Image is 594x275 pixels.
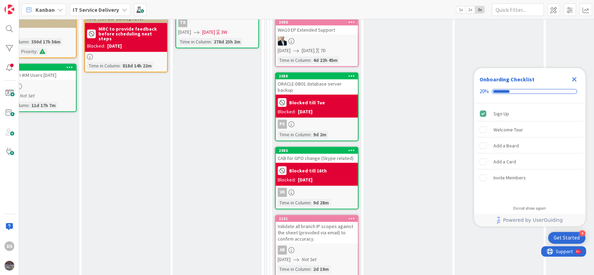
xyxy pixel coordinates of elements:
div: 2086 [276,147,358,154]
div: [DATE] [107,42,122,50]
div: 2098 [279,20,358,25]
div: Priority [19,48,37,55]
div: [DATE] [298,108,312,115]
div: 2098 [276,19,358,25]
span: : [29,102,30,109]
div: Time in Column [278,199,310,207]
span: : [310,265,311,273]
div: 818d 14h 22m [121,62,153,70]
div: Sign Up is complete. [477,106,583,121]
div: Checklist Container [474,68,585,226]
div: Time in Column [278,56,310,64]
div: [DATE] [298,176,312,184]
div: PS [276,120,358,129]
div: Add a Card [493,157,516,166]
div: Add a Card is incomplete. [477,154,583,169]
span: [DATE] [202,29,215,36]
div: Add a Board [493,141,519,150]
div: Get Started [554,234,580,241]
div: Open Get Started checklist, remaining modules: 4 [548,232,585,244]
div: Blocked: [87,42,105,50]
div: Blocked: [278,176,296,184]
a: Powered by UserGuiding [477,214,582,226]
div: 2088 [279,74,358,79]
span: [DATE] [178,29,191,36]
div: 4 [579,230,585,236]
div: 7D [320,47,326,54]
div: TK [176,18,258,27]
span: Kanban [35,6,55,14]
div: 2101Validate all branch IP scopes against the sheet (provided via email) to confirm accuracy. [276,216,358,243]
span: : [310,199,311,207]
span: Support [15,1,32,9]
div: VK [276,188,358,197]
span: [DATE] [278,47,291,54]
div: Close Checklist [569,74,580,85]
div: 9d 28m [311,199,331,207]
span: : [211,38,212,46]
b: MRC to provide feedback before scheduling next steps [98,26,165,41]
div: AR [278,245,287,254]
div: 350d 17h 56m [30,38,62,46]
img: avatar [5,261,14,270]
img: Visit kanbanzone.com [5,5,14,14]
div: 9+ [35,3,39,8]
div: 20% [480,88,489,95]
span: Powered by UserGuiding [503,216,563,224]
div: 2086 [279,148,358,153]
div: Add a Board is incomplete. [477,138,583,153]
div: Time in Column [178,38,211,46]
b: Blocked till Tue [289,100,325,105]
div: 4d 22h 45m [311,56,339,64]
div: Invite Members [493,173,526,182]
div: Checklist items [474,103,585,201]
div: 9d 2m [311,131,328,138]
div: Invite Members is incomplete. [477,170,583,185]
span: : [310,131,311,138]
div: Time in Column [278,131,310,138]
span: : [310,56,311,64]
div: 3W [221,29,227,36]
div: Time in Column [87,62,120,70]
div: 2101 [276,216,358,222]
div: Do not show again [513,205,546,211]
div: DS [5,241,14,251]
div: CAB for GPO change (Skype related) [276,154,358,163]
div: Sign Up [493,110,509,118]
div: 278d 23h 2m [212,38,242,46]
div: PS [278,120,287,129]
div: VK [278,188,287,197]
div: Footer [474,214,585,226]
span: : [29,38,30,46]
div: TK [178,18,187,27]
i: Not Set [20,92,35,99]
span: 2x [466,6,475,13]
div: AR [276,245,358,254]
span: : [37,48,38,55]
div: 2088 [276,73,358,79]
div: Onboarding Checklist [480,75,534,83]
div: 11d 17h 7m [30,102,57,109]
div: Blocked: [278,108,296,115]
span: 1x [456,6,466,13]
div: 2098Win10 EP Extended Support [276,19,358,34]
div: HO [276,37,358,46]
div: 2086CAB for GPO change (Skype related) [276,147,358,163]
span: [DATE] [278,256,291,263]
div: Welcome Tour is incomplete. [477,122,583,137]
b: IT Service Delivery [73,6,119,13]
div: Win10 EP Extended Support [276,25,358,34]
span: 3x [475,6,484,13]
div: ORACLE-DB01 database server backup [276,79,358,95]
input: Quick Filter... [492,3,544,16]
div: Time in Column [278,265,310,273]
b: Blocked till 16th [289,168,327,173]
div: Validate all branch IP scopes against the sheet (provided via email) to confirm accuracy. [276,222,358,243]
div: 2d 19m [311,265,331,273]
div: 2088ORACLE-DB01 database server backup [276,73,358,95]
div: Checklist progress: 20% [480,88,580,95]
img: HO [278,37,287,46]
i: Not Set [302,256,317,262]
span: [DATE] [302,47,315,54]
span: : [120,62,121,70]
